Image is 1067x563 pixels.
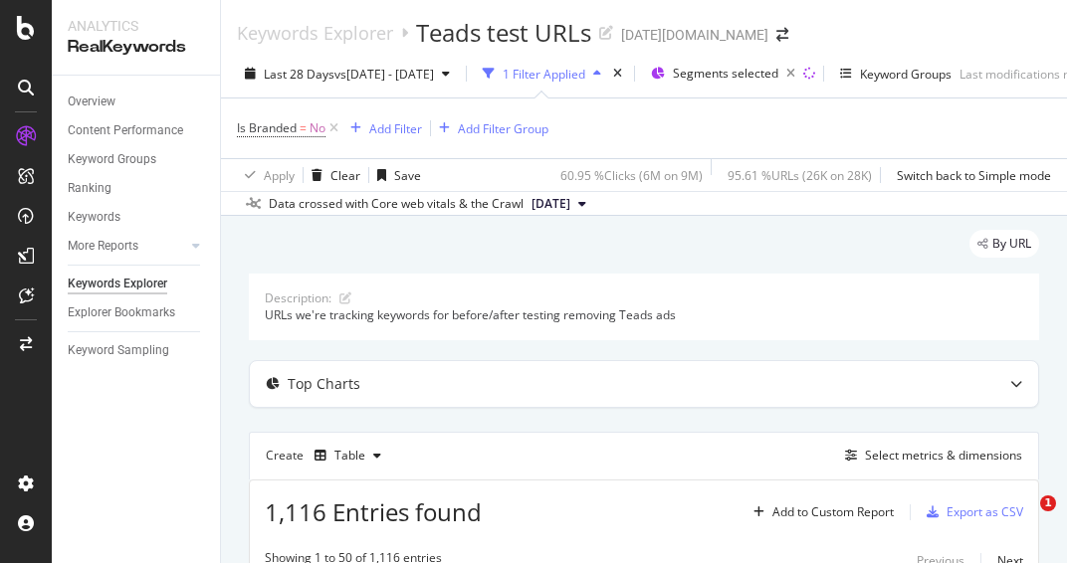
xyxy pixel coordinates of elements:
[265,289,331,306] div: Description:
[68,120,183,141] div: Content Performance
[746,496,894,528] button: Add to Custom Report
[524,192,594,216] button: [DATE]
[288,374,360,394] div: Top Charts
[237,58,458,90] button: Last 28 Daysvs[DATE] - [DATE]
[310,114,325,142] span: No
[304,159,360,191] button: Clear
[300,119,307,136] span: =
[532,195,570,213] span: 2025 Sep. 13th
[68,178,111,199] div: Ranking
[68,178,206,199] a: Ranking
[68,149,206,170] a: Keyword Groups
[503,66,585,83] div: 1 Filter Applied
[431,116,548,140] button: Add Filter Group
[269,195,524,213] div: Data crossed with Core web vitals & the Crawl
[68,302,206,323] a: Explorer Bookmarks
[68,207,206,228] a: Keywords
[68,340,169,361] div: Keyword Sampling
[264,66,334,83] span: Last 28 Days
[264,167,295,184] div: Apply
[330,167,360,184] div: Clear
[1040,495,1056,511] span: 1
[865,447,1022,464] div: Select metrics & dimensions
[475,58,609,90] button: 1 Filter Applied
[416,16,591,50] div: Teads test URLs
[265,495,482,528] span: 1,116 Entries found
[237,119,297,136] span: Is Branded
[68,207,120,228] div: Keywords
[342,116,422,140] button: Add Filter
[897,167,1051,184] div: Switch back to Simple mode
[237,22,393,44] a: Keywords Explorer
[334,450,365,462] div: Table
[969,230,1039,258] div: legacy label
[265,306,1023,323] div: URLs we're tracking keywords for before/after testing removing Teads ads
[560,167,703,184] div: 60.95 % Clicks ( 6M on 9M )
[68,92,115,112] div: Overview
[68,16,204,36] div: Analytics
[68,120,206,141] a: Content Performance
[999,495,1047,543] iframe: Intercom live chat
[369,159,421,191] button: Save
[889,159,1051,191] button: Switch back to Simple mode
[68,236,138,257] div: More Reports
[919,496,1023,528] button: Export as CSV
[68,236,186,257] a: More Reports
[728,167,872,184] div: 95.61 % URLs ( 26K on 28K )
[860,66,952,83] div: Keyword Groups
[837,444,1022,468] button: Select metrics & dimensions
[673,65,778,82] span: Segments selected
[68,274,206,294] a: Keywords Explorer
[772,506,894,518] div: Add to Custom Report
[68,340,206,361] a: Keyword Sampling
[369,120,422,137] div: Add Filter
[68,36,204,59] div: RealKeywords
[609,64,626,84] div: times
[307,440,389,471] button: Table
[266,440,389,471] div: Create
[947,503,1023,520] div: Export as CSV
[643,58,803,90] button: Segments selected
[458,120,548,137] div: Add Filter Group
[621,25,768,45] div: [DATE][DOMAIN_NAME]
[832,58,960,90] button: Keyword Groups
[68,149,156,170] div: Keyword Groups
[334,66,434,83] span: vs [DATE] - [DATE]
[992,238,1031,250] span: By URL
[68,302,175,323] div: Explorer Bookmarks
[68,274,167,294] div: Keywords Explorer
[394,167,421,184] div: Save
[68,92,206,112] a: Overview
[237,159,295,191] button: Apply
[776,28,788,42] div: arrow-right-arrow-left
